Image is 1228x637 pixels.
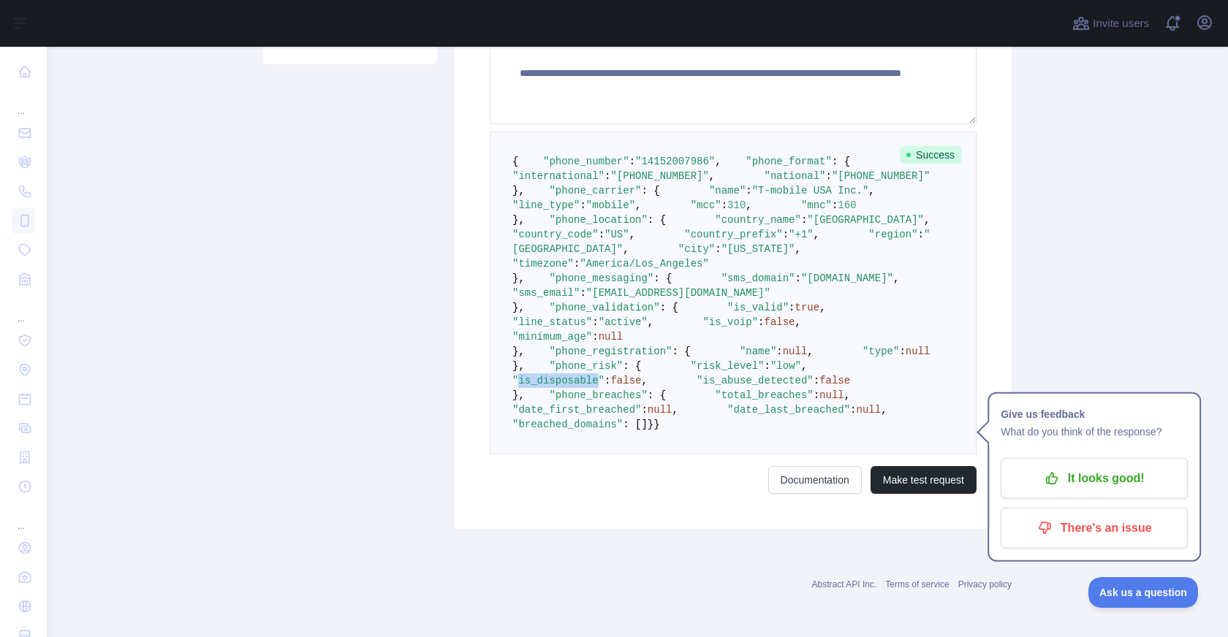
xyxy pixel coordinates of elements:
span: "date_first_breached" [512,404,641,416]
span: } [648,419,653,430]
span: : [899,346,905,357]
span: Invite users [1093,15,1149,32]
span: "country_name" [715,214,801,226]
span: "phone_breaches" [549,389,647,401]
span: "mnc" [801,199,832,211]
span: , [844,389,850,401]
span: null [906,346,931,357]
span: "US" [604,229,629,240]
button: Make test request [871,466,977,494]
span: , [672,404,678,416]
span: }, [512,272,525,284]
span: "sms_email" [512,287,580,299]
span: Success [900,146,962,164]
span: , [801,360,807,372]
span: } [653,419,659,430]
span: : [604,375,610,386]
span: : [629,156,635,167]
span: "+1" [789,229,814,240]
span: "low" [770,360,801,372]
span: , [641,375,647,386]
span: : { [623,360,641,372]
span: "date_last_breached" [727,404,850,416]
span: "risk_level" [691,360,765,372]
a: Abstract API Inc. [812,579,877,590]
span: : [604,170,610,182]
span: "America/Los_Angeles" [580,258,708,270]
span: "phone_number" [543,156,629,167]
span: : [592,331,598,343]
span: "[PHONE_NUMBER]" [610,170,708,182]
span: }, [512,360,525,372]
span: : [795,272,801,284]
span: false [610,375,641,386]
span: , [795,243,801,255]
span: "T-mobile USA Inc." [752,185,869,197]
span: "is_valid" [727,302,789,313]
span: : { [832,156,850,167]
span: "active" [599,316,648,328]
span: "breached_domains" [512,419,623,430]
span: null [599,331,624,343]
span: : [] [623,419,648,430]
span: : [832,199,838,211]
span: "minimum_age" [512,331,592,343]
a: Documentation [768,466,862,494]
span: "phone_messaging" [549,272,653,284]
span: "[EMAIL_ADDRESS][DOMAIN_NAME]" [586,287,770,299]
span: , [881,404,887,416]
span: 310 [727,199,746,211]
h1: Give us feedback [1001,405,1188,423]
span: "timezone" [512,258,574,270]
span: }, [512,302,525,313]
span: : { [672,346,690,357]
span: : [814,375,819,386]
iframe: Toggle Customer Support [1088,577,1199,608]
span: null [819,389,844,401]
span: "phone_validation" [549,302,659,313]
span: "line_status" [512,316,592,328]
span: , [924,214,930,226]
span: : { [648,214,666,226]
span: : { [641,185,659,197]
span: true [795,302,820,313]
span: "country_prefix" [684,229,782,240]
span: "[PHONE_NUMBER]" [832,170,930,182]
span: , [629,229,635,240]
span: , [635,199,641,211]
span: "city" [678,243,715,255]
span: "mobile" [586,199,635,211]
span: : [776,346,782,357]
p: What do you think of the response? [1001,423,1188,440]
span: : { [653,272,672,284]
span: null [857,404,882,416]
span: "region" [868,229,917,240]
span: "is_voip" [702,316,758,328]
div: ... [12,295,35,324]
span: "phone_location" [549,214,647,226]
span: "international" [512,170,604,182]
span: { [512,156,518,167]
span: : { [660,302,678,313]
span: : [574,258,580,270]
span: , [746,199,751,211]
span: "name" [740,346,776,357]
span: }, [512,389,525,401]
span: : [783,229,789,240]
span: : [715,243,721,255]
span: : [599,229,604,240]
span: "phone_registration" [549,346,672,357]
span: "[DOMAIN_NAME]" [801,272,893,284]
span: null [648,404,672,416]
div: ... [12,88,35,117]
span: : [580,199,585,211]
span: "total_breaches" [715,389,813,401]
span: false [819,375,850,386]
span: , [709,170,715,182]
span: , [814,229,819,240]
span: false [765,316,795,328]
span: "phone_format" [746,156,832,167]
span: "is_disposable" [512,375,604,386]
span: "country_code" [512,229,599,240]
span: : [765,360,770,372]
